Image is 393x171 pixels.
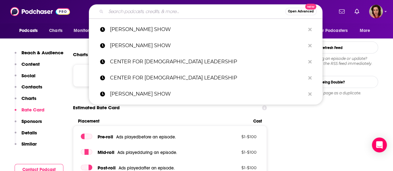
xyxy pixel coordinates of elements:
[369,5,383,18] button: Show profile menu
[21,95,36,101] p: Charts
[216,134,257,139] p: $ 1 - $ 100
[89,70,322,86] a: CENTER FOR [DEMOGRAPHIC_DATA] LEADERSHIP
[15,118,42,130] button: Sponsors
[285,8,317,15] button: Open AdvancedNew
[21,84,42,90] p: Contacts
[98,149,114,155] span: Mid -roll
[89,54,322,70] a: CENTER FOR [DEMOGRAPHIC_DATA] LEADERSHIP
[21,130,37,136] p: Details
[110,86,305,102] p: SETH GRUBER SHOW
[110,70,305,86] p: CENTER FOR BAPTIST LEADERSHIP
[15,95,36,107] button: Charts
[21,50,63,56] p: Reach & Audience
[49,26,62,35] span: Charts
[21,61,40,67] p: Content
[106,7,285,16] input: Search podcasts, credits, & more...
[74,26,96,35] span: Monitoring
[73,51,88,57] h2: Charts
[73,64,267,87] div: This podcast isn't ranking on any Apple or Spotify charts [DATE].
[369,5,383,18] span: Logged in as hdrucker
[314,25,357,37] button: open menu
[285,76,378,88] a: Seeing Double?
[216,149,257,154] p: $ 1 - $ 100
[15,73,35,84] button: Social
[78,118,248,124] span: Placement
[253,118,262,124] span: Cost
[15,130,37,141] button: Details
[216,165,257,170] p: $ 1 - $ 100
[89,4,322,19] div: Search podcasts, credits, & more...
[89,38,322,54] a: [PERSON_NAME] SHOW
[15,141,37,152] button: Similar
[89,21,322,38] a: [PERSON_NAME] SHOW
[116,134,176,139] span: Ads played before an episode .
[369,5,383,18] img: User Profile
[98,133,113,139] span: Pre -roll
[15,84,42,95] button: Contacts
[110,21,305,38] p: JASON MODAR SHOW
[73,101,120,113] span: Estimated Rate Card
[355,25,378,37] button: open menu
[285,41,378,53] button: Refresh Feed
[21,73,35,79] p: Social
[305,4,316,10] span: New
[21,107,44,113] p: Rate Card
[45,25,66,37] a: Charts
[15,107,44,118] button: Rate Card
[89,86,322,102] a: [PERSON_NAME] SHOW
[110,54,305,70] p: CENTER FOR BAPTIST LEADERSHIP
[352,6,362,17] a: Show notifications dropdown
[69,25,104,37] button: open menu
[119,165,175,170] span: Ads played after an episode .
[360,26,370,35] span: More
[117,150,177,155] span: Ads played during an episode .
[21,118,42,124] p: Sponsors
[110,38,305,54] p: JASON MODAR SHOW
[98,164,116,170] span: Post -roll
[285,56,378,66] div: Are we missing an episode or update? Use this to check the RSS feed immediately.
[15,50,63,61] button: Reach & Audience
[336,6,347,17] a: Show notifications dropdown
[15,25,46,37] button: open menu
[318,26,348,35] span: For Podcasters
[285,90,378,95] div: Report this page as a duplicate.
[288,10,314,13] span: Open Advanced
[19,26,38,35] span: Podcasts
[10,6,70,17] img: Podchaser - Follow, Share and Rate Podcasts
[15,61,40,73] button: Content
[21,141,37,147] p: Similar
[372,137,387,152] div: Open Intercom Messenger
